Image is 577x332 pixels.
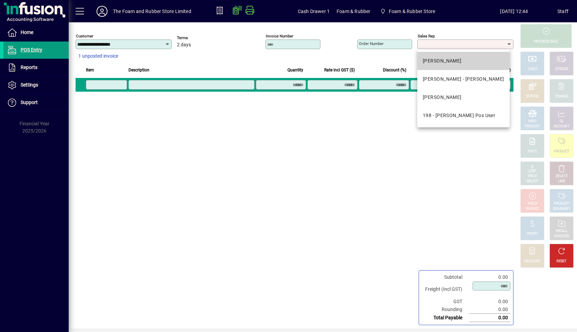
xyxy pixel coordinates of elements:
[555,67,568,72] div: CHEQUE
[556,174,567,179] div: DELETE
[177,36,218,40] span: Terms
[527,179,539,184] div: SELECT
[3,94,69,111] a: Support
[324,66,355,74] span: Rate incl GST ($)
[21,100,38,105] span: Support
[423,57,462,65] div: [PERSON_NAME]
[417,52,510,70] mat-option: DAVE - Dave
[423,94,462,101] div: [PERSON_NAME]
[528,174,537,179] div: PRICE
[469,314,510,322] td: 0.00
[469,298,510,306] td: 0.00
[469,306,510,314] td: 0.00
[527,231,538,237] div: PROFIT
[418,34,435,38] mat-label: Sales rep
[524,259,541,264] div: DISCOUNT
[298,6,330,17] span: Cash Drawer 1
[554,149,569,154] div: PRODUCT
[528,119,536,124] div: MISC
[556,229,568,234] div: RECALL
[528,149,537,154] div: NOTE
[76,34,93,38] mat-label: Customer
[554,201,569,206] div: PRODUCT
[528,201,537,206] div: HOLD
[422,281,469,298] td: Freight (Incl GST)
[113,6,191,17] div: The Foam and Rubber Store Limited
[389,6,435,17] span: Foam & Rubber Store
[377,5,438,18] span: Foam & Rubber Store
[524,124,540,129] div: PRODUCT
[3,59,69,76] a: Reports
[469,273,510,281] td: 0.00
[177,42,191,48] span: 2 days
[337,6,370,17] span: Foam & Rubber
[559,119,564,124] div: GL
[287,66,303,74] span: Quantity
[554,124,569,129] div: ACCOUNT
[91,5,113,18] button: Profile
[471,6,557,17] span: [DATE] 12:44
[528,67,537,72] div: CASH
[21,30,33,35] span: Home
[76,50,121,62] button: 1 unposted invoice
[557,6,568,17] div: Staff
[417,106,510,125] mat-option: 198 - Shane Pos User
[558,179,565,184] div: LINE
[78,53,118,60] span: 1 unposted invoice
[553,206,570,211] div: SUMMARY
[3,77,69,94] a: Settings
[423,76,504,83] div: [PERSON_NAME] - [PERSON_NAME]
[417,88,510,106] mat-option: SHANE - Shane
[128,66,149,74] span: Description
[422,306,469,314] td: Rounding
[526,206,539,211] div: INVOICE
[422,273,469,281] td: Subtotal
[3,24,69,41] a: Home
[422,314,469,322] td: Total Payable
[21,82,38,88] span: Settings
[383,66,406,74] span: Discount (%)
[417,70,510,88] mat-option: EMMA - Emma Ormsby
[554,234,569,239] div: INVOICES
[423,112,495,119] div: 198 - [PERSON_NAME] Pos User
[526,94,539,99] div: EFTPOS
[86,66,94,74] span: Item
[555,94,568,99] div: CHARGE
[556,259,567,264] div: RESET
[21,47,42,53] span: POS Entry
[359,41,384,46] mat-label: Order number
[534,39,558,44] div: PROCESS SALE
[266,34,293,38] mat-label: Invoice number
[422,298,469,306] td: GST
[21,65,37,70] span: Reports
